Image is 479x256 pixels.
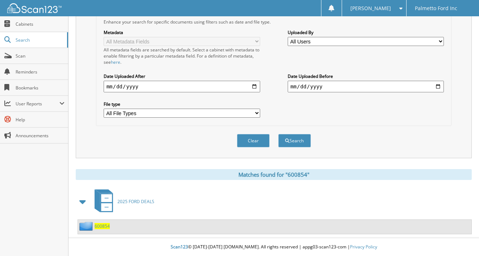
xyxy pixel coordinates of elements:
label: Date Uploaded After [104,73,260,79]
div: © [DATE]-[DATE] [DOMAIN_NAME]. All rights reserved | appg03-scan123-com | [68,238,479,256]
span: [PERSON_NAME] [350,6,391,11]
label: Uploaded By [288,29,444,35]
div: Matches found for "600854" [76,169,472,180]
span: Scan [16,53,64,59]
input: start [104,81,260,92]
label: File type [104,101,260,107]
span: Cabinets [16,21,64,27]
span: Bookmarks [16,85,64,91]
button: Search [278,134,311,147]
span: 2025 FORD DEALS [117,198,154,205]
div: All metadata fields are searched by default. Select a cabinet with metadata to enable filtering b... [104,47,260,65]
span: Palmetto Ford Inc [415,6,457,11]
img: scan123-logo-white.svg [7,3,62,13]
span: Search [16,37,63,43]
a: Privacy Policy [350,244,377,250]
span: Scan123 [171,244,188,250]
span: Help [16,117,64,123]
span: Reminders [16,69,64,75]
span: User Reports [16,101,59,107]
div: Enhance your search for specific documents using filters such as date and file type. [100,19,448,25]
label: Metadata [104,29,260,35]
a: 600854 [95,223,110,229]
label: Date Uploaded Before [288,73,444,79]
a: here [111,59,120,65]
input: end [288,81,444,92]
img: folder2.png [79,222,95,231]
span: Announcements [16,133,64,139]
button: Clear [237,134,270,147]
a: 2025 FORD DEALS [90,187,154,216]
